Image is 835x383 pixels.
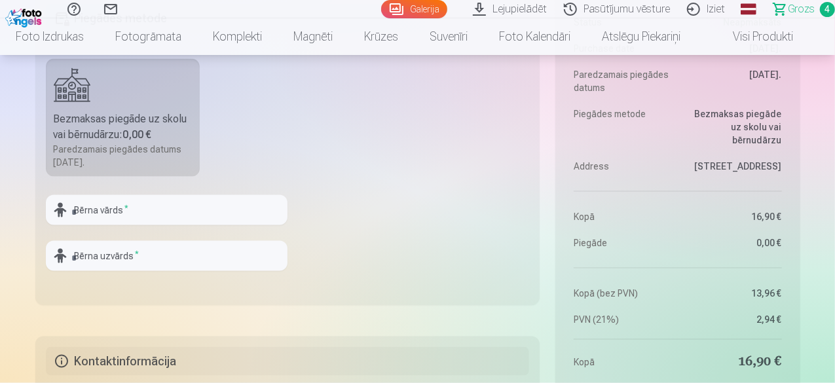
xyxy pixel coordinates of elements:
dd: 16,90 € [684,210,782,223]
span: 4 [820,2,835,17]
a: Magnēti [278,18,348,55]
dt: Kopā (bez PVN) [574,287,671,300]
img: /fa1 [5,5,45,27]
span: Grozs [788,1,815,17]
a: Fotogrāmata [100,18,197,55]
b: 0,00 € [123,128,152,141]
dt: Piegāde [574,236,671,249]
a: Komplekti [197,18,278,55]
dt: Kopā [574,353,671,371]
dd: [DATE]. [684,68,782,94]
a: Atslēgu piekariņi [586,18,696,55]
a: Visi produkti [696,18,809,55]
dt: Piegādes metode [574,107,671,147]
div: Bezmaksas piegāde uz skolu vai bērnudārzu : [54,111,193,143]
a: Suvenīri [414,18,483,55]
dd: 0,00 € [684,236,782,249]
a: Krūzes [348,18,414,55]
dd: 13,96 € [684,287,782,300]
dt: Kopā [574,210,671,223]
div: Paredzamais piegādes datums [DATE]. [54,143,193,169]
dd: 2,94 € [684,313,782,326]
dt: PVN (21%) [574,313,671,326]
dt: Paredzamais piegādes datums [574,68,671,94]
dd: [STREET_ADDRESS] [684,160,782,173]
a: Foto kalendāri [483,18,586,55]
dd: Bezmaksas piegāde uz skolu vai bērnudārzu [684,107,782,147]
h5: Kontaktinformācija [46,347,530,376]
dt: Address [574,160,671,173]
dd: 16,90 € [684,353,782,371]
